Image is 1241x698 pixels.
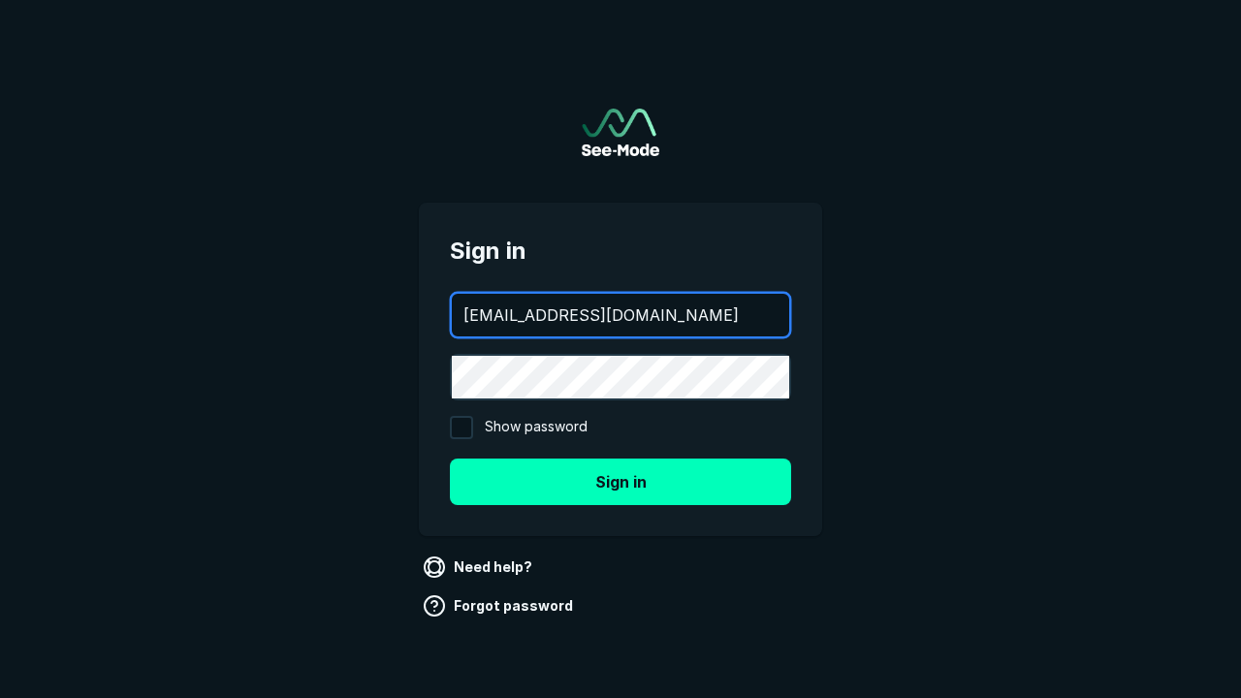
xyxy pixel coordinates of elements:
[450,234,791,269] span: Sign in
[582,109,659,156] img: See-Mode Logo
[450,459,791,505] button: Sign in
[419,552,540,583] a: Need help?
[485,416,588,439] span: Show password
[452,294,789,336] input: your@email.com
[582,109,659,156] a: Go to sign in
[419,590,581,621] a: Forgot password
